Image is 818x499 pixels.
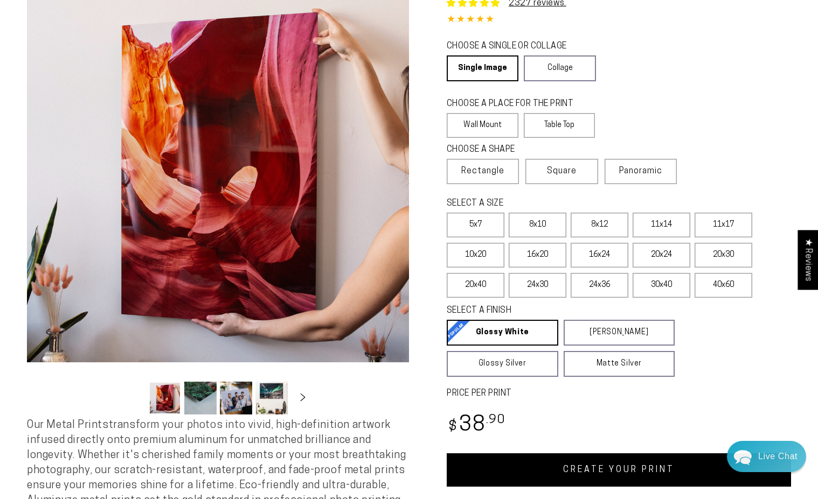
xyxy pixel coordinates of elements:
[255,382,288,414] button: Load image 4 in gallery view
[461,165,504,178] span: Rectangle
[727,441,806,472] div: Chat widget toggle
[486,414,505,426] sup: .90
[447,55,518,81] a: Single Image
[633,213,690,237] label: 11x14
[509,273,566,298] label: 24x30
[547,165,577,178] span: Square
[447,113,518,138] label: Wall Mount
[184,382,217,414] button: Load image 2 in gallery view
[695,273,752,298] label: 40x60
[619,167,662,175] span: Panoramic
[447,320,558,346] a: Glossy White
[447,198,649,210] legend: SELECT A SIZE
[447,415,505,436] bdi: 38
[122,386,145,410] button: Slide left
[564,351,675,377] a: Matte Silver
[149,382,181,414] button: Load image 1 in gallery view
[448,420,457,434] span: $
[447,144,587,156] legend: CHOOSE A SHAPE
[447,305,649,317] legend: SELECT A FINISH
[447,453,791,487] a: CREATE YOUR PRINT
[509,213,566,237] label: 8x10
[758,441,798,472] div: Contact Us Directly
[447,98,585,110] legend: CHOOSE A PLACE FOR THE PRINT
[447,273,504,298] label: 20x40
[633,243,690,268] label: 20x24
[447,243,504,268] label: 10x20
[524,55,595,81] a: Collage
[291,386,315,410] button: Slide right
[571,213,628,237] label: 8x12
[695,243,752,268] label: 20x30
[524,113,595,138] label: Table Top
[220,382,252,414] button: Load image 3 in gallery view
[798,230,818,290] div: Click to open Judge.me floating reviews tab
[447,12,791,28] div: 4.85 out of 5.0 stars
[571,273,628,298] label: 24x36
[509,243,566,268] label: 16x20
[447,351,558,377] a: Glossy Silver
[633,273,690,298] label: 30x40
[564,320,675,346] a: [PERSON_NAME]
[447,388,791,400] label: PRICE PER PRINT
[695,213,752,237] label: 11x17
[447,213,504,237] label: 5x7
[571,243,628,268] label: 16x24
[447,40,586,53] legend: CHOOSE A SINGLE OR COLLAGE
